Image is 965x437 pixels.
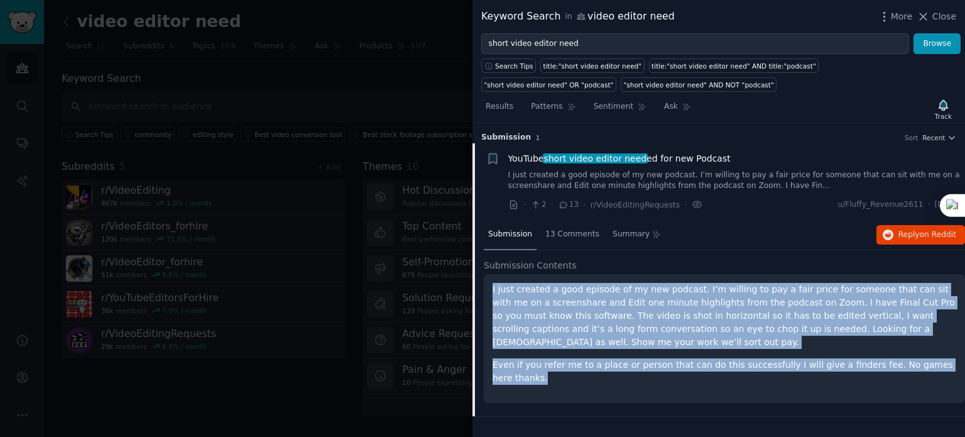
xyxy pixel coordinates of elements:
[922,133,945,142] span: Recent
[481,33,909,55] input: Try a keyword related to your business
[526,97,580,123] a: Patterns
[589,97,651,123] a: Sentiment
[905,133,919,142] div: Sort
[652,62,816,70] div: title:"short video editor need" AND title:"podcast"
[484,80,614,89] div: "short video editor need" OR "podcast"
[531,101,562,113] span: Patterns
[583,198,586,211] span: ·
[928,199,930,211] span: ·
[621,77,777,92] a: "short video editor need" AND NOT "podcast"
[543,153,648,163] span: short video editor need
[551,198,553,211] span: ·
[493,283,956,349] p: I just created a good episode of my new podcast. I’m willing to pay a fair price for someone that...
[920,230,956,239] span: on Reddit
[484,259,577,272] span: Submission Contents
[508,152,731,165] span: YouTube ed for new Podcast
[591,201,680,209] span: r/VideoEditingRequests
[649,58,819,73] a: title:"short video editor need" AND title:"podcast"
[623,80,773,89] div: "short video editor need" AND NOT "podcast"
[913,33,961,55] button: Browse
[481,58,536,73] button: Search Tips
[508,170,961,192] a: I just created a good episode of my new podcast. I’m willing to pay a fair price for someone that...
[523,198,526,211] span: ·
[917,10,956,23] button: Close
[837,199,923,211] span: u/Fluffy_Revenue2611
[898,230,956,241] span: Reply
[543,62,642,70] div: title:"short video editor need"
[930,96,956,123] button: Track
[664,101,678,113] span: Ask
[922,133,956,142] button: Recent
[481,132,531,143] span: Submission
[660,97,695,123] a: Ask
[495,62,533,70] span: Search Tips
[545,229,599,240] span: 13 Comments
[935,199,961,211] span: [DATE]
[508,152,731,165] a: YouTubeshort video editor needed for new Podcast
[488,229,532,240] span: Submission
[481,97,518,123] a: Results
[594,101,633,113] span: Sentiment
[481,77,616,92] a: "short video editor need" OR "podcast"
[493,358,956,385] p: Even if you refer me to a place or person that can do this successfully I will give a finders fee...
[878,10,913,23] button: More
[613,229,650,240] span: Summary
[535,134,540,141] span: 1
[935,112,952,121] div: Track
[486,101,513,113] span: Results
[684,198,687,211] span: ·
[481,9,675,25] div: Keyword Search video editor need
[565,11,572,23] span: in
[932,10,956,23] span: Close
[558,199,579,211] span: 13
[891,10,913,23] span: More
[540,58,645,73] a: title:"short video editor need"
[876,225,965,245] button: Replyon Reddit
[530,199,546,211] span: 2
